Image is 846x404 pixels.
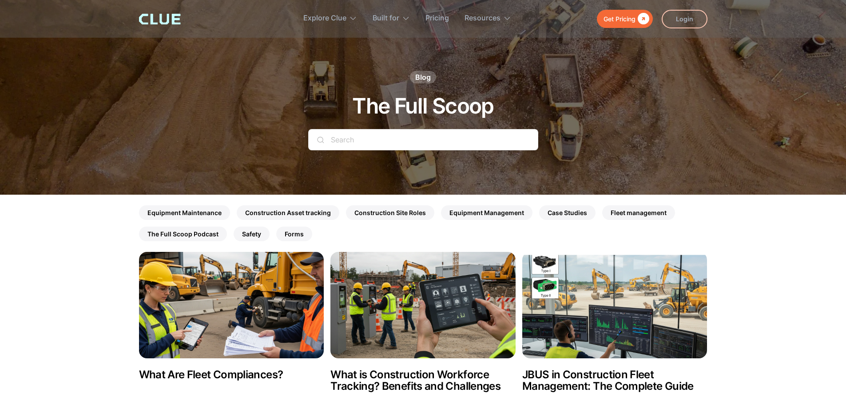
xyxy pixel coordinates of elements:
a: The Full Scoop Podcast [139,227,227,241]
div: Blog [415,72,431,82]
a: Construction Site Roles [346,205,434,220]
div: Explore Clue [303,4,357,32]
a: Get Pricing [597,10,653,28]
h1: The Full Scoop [352,94,494,118]
a: Equipment Maintenance [139,205,230,220]
div: Resources [465,4,511,32]
a: Construction Asset tracking [237,205,339,220]
h2: What Are Fleet Compliances? [139,369,283,380]
img: JBUS in Construction Fleet Management: The Complete Guide [522,252,707,358]
div: Built for [373,4,410,32]
h2: What is Construction Workforce Tracking? Benefits and Challenges [330,369,516,392]
input: Search [308,129,538,150]
img: What is Construction Workforce Tracking? Benefits and Challenges [330,252,516,358]
a: Forms [276,227,312,241]
div:  [635,13,649,24]
img: What Are Fleet Compliances? [139,252,324,358]
div: Explore Clue [303,4,346,32]
a: Pricing [425,4,449,32]
a: Login [662,10,707,28]
img: search icon [317,136,324,143]
a: Fleet management [602,205,675,220]
a: Safety [234,227,270,241]
div: Resources [465,4,500,32]
h2: JBUS in Construction Fleet Management: The Complete Guide [522,369,707,392]
a: Equipment Management [441,205,532,220]
a: Case Studies [539,205,596,220]
div: Get Pricing [604,13,635,24]
form: Search [308,129,538,159]
div: Built for [373,4,399,32]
